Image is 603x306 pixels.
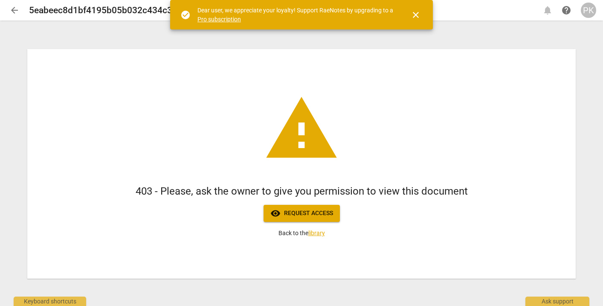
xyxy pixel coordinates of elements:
[29,5,187,16] h2: 5eabeec8d1bf4195b05b032c434c3ce4
[264,205,340,222] button: Request access
[406,5,426,25] button: Close
[14,297,86,306] div: Keyboard shortcuts
[197,16,241,23] a: Pro subscription
[308,230,325,236] a: library
[411,10,421,20] span: close
[270,208,281,219] span: visibility
[525,297,589,306] div: Ask support
[270,208,333,219] span: Request access
[263,90,340,167] span: warning
[278,229,325,238] p: Back to the
[561,5,571,15] span: help
[197,6,395,23] div: Dear user, we appreciate your loyalty! Support RaeNotes by upgrading to a
[9,5,20,15] span: arrow_back
[136,184,468,198] h1: 403 - Please, ask the owner to give you permission to view this document
[581,3,596,18] button: PK
[180,10,191,20] span: check_circle
[559,3,574,18] a: Help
